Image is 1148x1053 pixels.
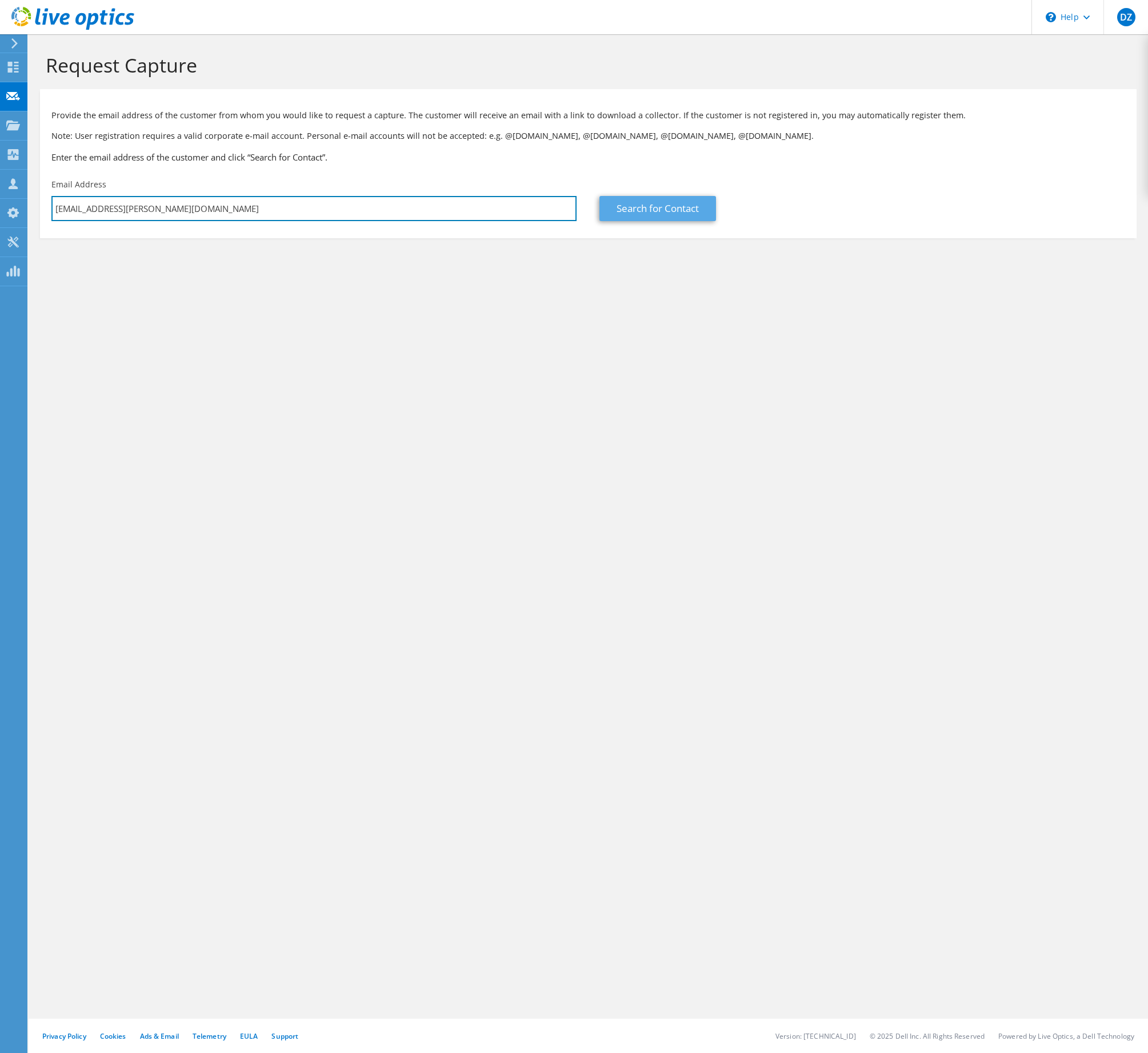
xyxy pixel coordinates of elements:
[271,1031,298,1041] a: Support
[870,1031,985,1041] li: © 2025 Dell Inc. All Rights Reserved
[240,1031,258,1041] a: EULA
[51,109,1125,122] p: Provide the email address of the customer from whom you would like to request a capture. The cust...
[51,179,106,190] label: Email Address
[998,1031,1134,1041] li: Powered by Live Optics, a Dell Technology
[775,1031,856,1041] li: Version: [TECHNICAL_ID]
[51,151,1125,163] h3: Enter the email address of the customer and click “Search for Contact”.
[140,1031,179,1041] a: Ads & Email
[100,1031,126,1041] a: Cookies
[560,202,574,215] keeper-lock: Open Keeper Popup
[1117,8,1135,26] span: DZ
[42,1031,86,1041] a: Privacy Policy
[599,196,716,221] a: Search for Contact
[1046,12,1056,22] svg: \n
[46,53,1125,77] h1: Request Capture
[51,130,1125,142] p: Note: User registration requires a valid corporate e-mail account. Personal e-mail accounts will ...
[193,1031,226,1041] a: Telemetry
